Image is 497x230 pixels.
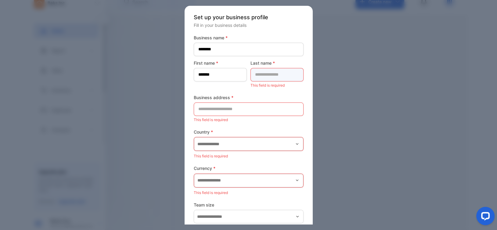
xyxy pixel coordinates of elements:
[471,204,497,230] iframe: LiveChat chat widget
[194,34,304,41] label: Business name
[194,189,304,197] p: This field is required
[194,165,304,171] label: Currency
[194,116,304,124] p: This field is required
[250,60,304,66] label: Last name
[194,13,304,21] p: Set up your business profile
[194,22,304,28] p: Fill in your business details
[194,94,304,101] label: Business address
[194,129,304,135] label: Country
[194,202,304,208] label: Team size
[194,152,304,160] p: This field is required
[250,81,304,89] p: This field is required
[194,60,247,66] label: First name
